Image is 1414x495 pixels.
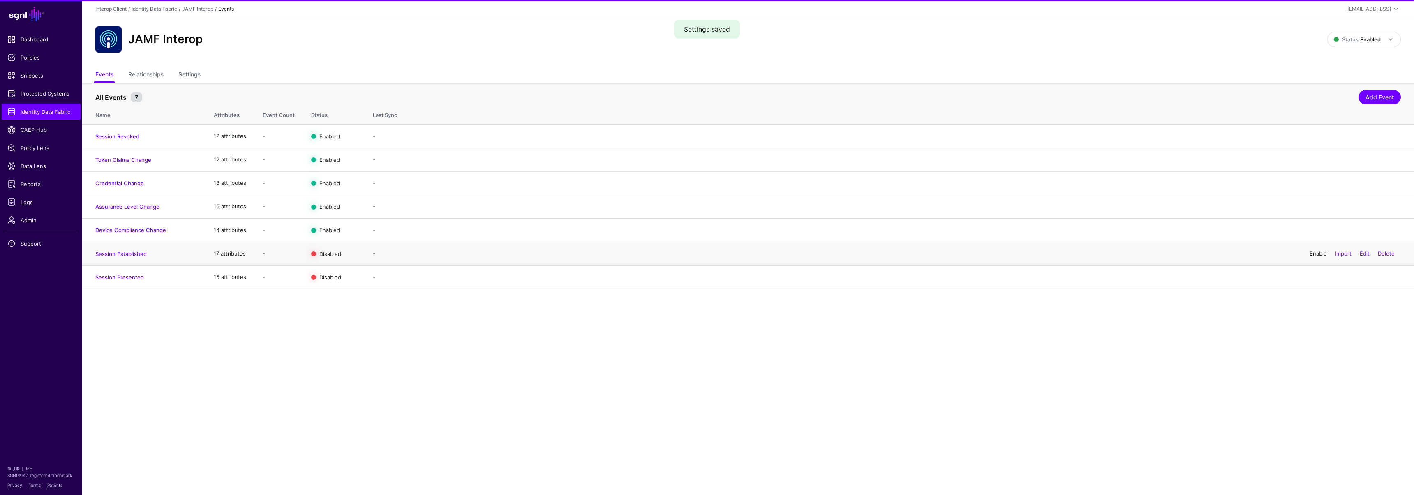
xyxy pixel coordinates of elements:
[254,124,303,148] td: -
[2,158,81,174] a: Data Lens
[7,472,75,479] p: SGNL® is a registered trademark
[1378,250,1395,257] a: Delete
[213,5,218,13] div: /
[373,180,375,186] app-datasources-item-entities-syncstatus: -
[95,6,127,12] a: Interop Client
[2,140,81,156] a: Policy Lens
[2,176,81,192] a: Reports
[1360,250,1370,257] a: Edit
[29,483,41,488] a: Terms
[132,6,177,12] a: Identity Data Fabric
[373,274,375,280] app-datasources-item-entities-syncstatus: -
[206,195,254,219] td: 16 attributes
[254,195,303,219] td: -
[2,194,81,210] a: Logs
[93,92,129,102] span: All Events
[373,133,375,139] app-datasources-item-entities-syncstatus: -
[95,157,151,163] a: Token Claims Change
[254,103,303,124] th: Event Count
[1360,36,1381,43] strong: Enabled
[7,465,75,472] p: © [URL], Inc
[95,274,144,281] a: Session Presented
[206,171,254,195] td: 18 attributes
[95,203,159,210] a: Assurance Level Change
[319,274,341,280] span: Disabled
[254,148,303,171] td: -
[674,20,740,39] div: Settings saved
[128,32,203,46] h2: JAMF Interop
[365,103,1414,124] th: Last Sync
[319,133,340,139] span: Enabled
[373,203,375,210] app-datasources-item-entities-syncstatus: -
[2,67,81,84] a: Snippets
[373,156,375,163] app-datasources-item-entities-syncstatus: -
[7,53,75,62] span: Policies
[2,104,81,120] a: Identity Data Fabric
[2,49,81,66] a: Policies
[131,92,142,102] small: 7
[254,219,303,242] td: -
[319,203,340,210] span: Enabled
[2,122,81,138] a: CAEP Hub
[1334,36,1381,43] span: Status:
[2,85,81,102] a: Protected Systems
[206,265,254,289] td: 15 attributes
[7,198,75,206] span: Logs
[7,108,75,116] span: Identity Data Fabric
[218,6,234,12] strong: Events
[206,103,254,124] th: Attributes
[206,219,254,242] td: 14 attributes
[2,212,81,228] a: Admin
[128,67,164,83] a: Relationships
[373,250,375,257] app-datasources-item-entities-syncstatus: -
[1310,250,1327,257] a: Enable
[1347,5,1391,13] div: [EMAIL_ADDRESS]
[7,483,22,488] a: Privacy
[7,216,75,224] span: Admin
[127,5,132,13] div: /
[254,171,303,195] td: -
[7,162,75,170] span: Data Lens
[254,265,303,289] td: -
[373,227,375,233] app-datasources-item-entities-syncstatus: -
[206,148,254,171] td: 12 attributes
[95,180,144,186] a: Credential Change
[47,483,62,488] a: Patents
[95,67,113,83] a: Events
[82,103,206,124] th: Name
[5,5,77,23] a: SGNL
[95,133,139,140] a: Session Revoked
[182,6,213,12] a: JAMF Interop
[7,35,75,44] span: Dashboard
[206,242,254,265] td: 17 attributes
[7,144,75,152] span: Policy Lens
[319,156,340,163] span: Enabled
[7,180,75,188] span: Reports
[319,180,340,186] span: Enabled
[319,250,341,257] span: Disabled
[206,124,254,148] td: 12 attributes
[177,5,182,13] div: /
[1359,90,1401,104] a: Add Event
[1335,250,1352,257] a: Import
[303,103,365,124] th: Status
[7,90,75,98] span: Protected Systems
[2,31,81,48] a: Dashboard
[7,126,75,134] span: CAEP Hub
[319,227,340,233] span: Enabled
[7,71,75,80] span: Snippets
[7,239,75,248] span: Support
[178,67,201,83] a: Settings
[254,242,303,265] td: -
[95,26,122,53] img: svg+xml;base64,PHN2ZyB3aWR0aD0iNjQiIGhlaWdodD0iNjQiIHZpZXdCb3g9IjAgMCA2NCA2NCIgZmlsbD0ibm9uZSIgeG...
[95,251,147,257] a: Session Established
[95,227,166,233] a: Device Compliance Change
